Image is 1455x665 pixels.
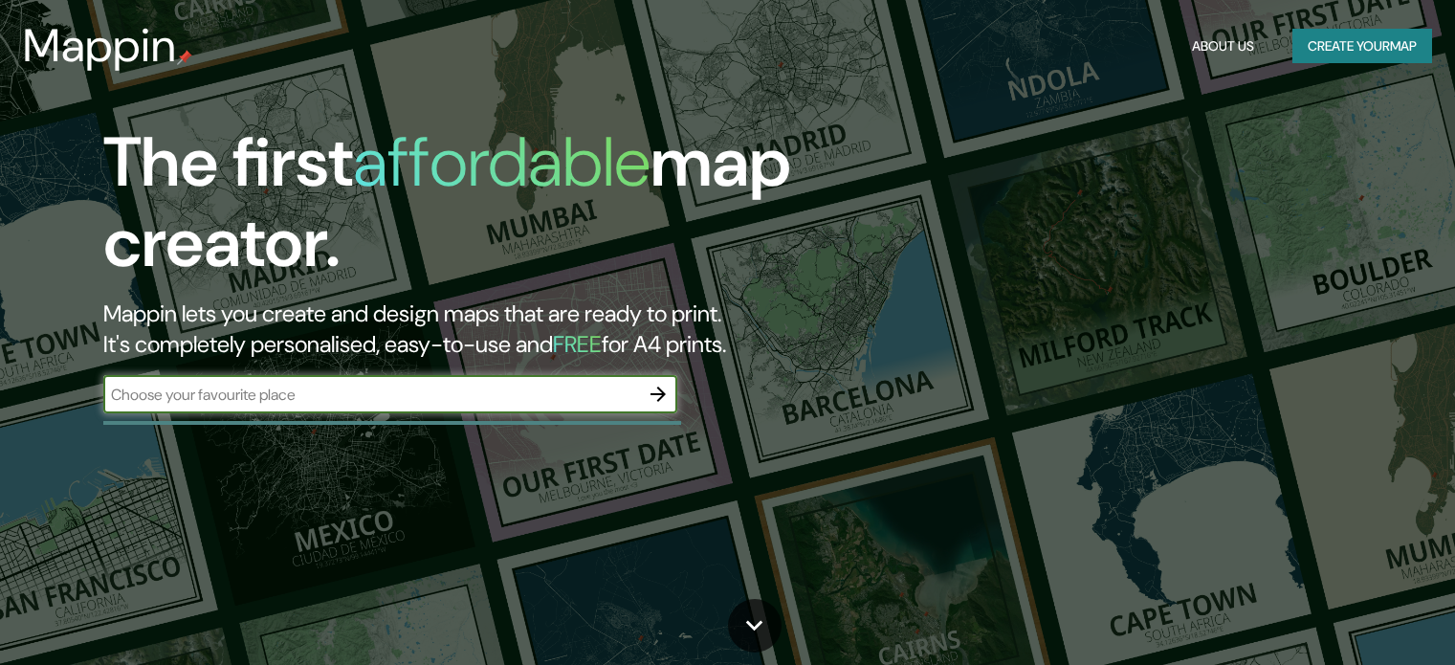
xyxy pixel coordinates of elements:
img: mappin-pin [177,50,192,65]
h1: The first map creator. [103,122,831,299]
h1: affordable [353,118,650,207]
h3: Mappin [23,19,177,73]
button: Create yourmap [1292,29,1432,64]
h5: FREE [553,329,602,359]
h2: Mappin lets you create and design maps that are ready to print. It's completely personalised, eas... [103,299,831,360]
input: Choose your favourite place [103,384,639,406]
button: About Us [1184,29,1262,64]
